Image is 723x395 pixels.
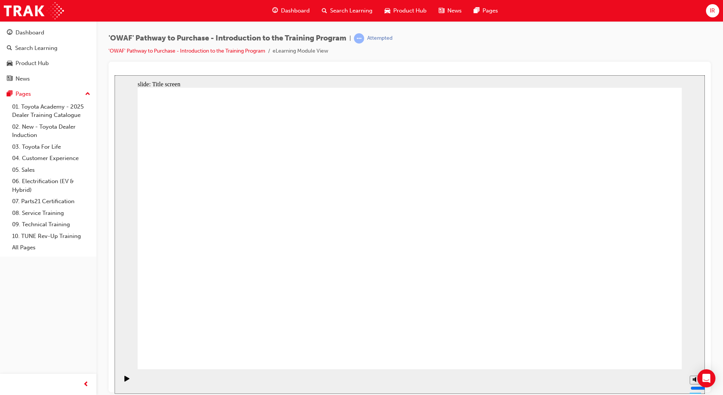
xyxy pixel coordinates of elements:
[9,152,93,164] a: 04. Customer Experience
[9,242,93,253] a: All Pages
[316,3,379,19] a: search-iconSearch Learning
[9,230,93,242] a: 10. TUNE Rev-Up Training
[576,310,625,316] input: volume
[3,56,93,70] a: Product Hub
[439,6,444,16] span: news-icon
[7,30,12,36] span: guage-icon
[9,164,93,176] a: 05. Sales
[9,207,93,219] a: 08. Service Training
[3,41,93,55] a: Search Learning
[272,6,278,16] span: guage-icon
[16,59,49,68] div: Product Hub
[710,6,715,15] span: IR
[575,300,587,309] button: Mute (Ctrl+Alt+M)
[367,35,393,42] div: Attempted
[7,60,12,67] span: car-icon
[4,294,17,319] div: playback controls
[697,369,715,387] div: Open Intercom Messenger
[474,6,479,16] span: pages-icon
[322,6,327,16] span: search-icon
[16,28,44,37] div: Dashboard
[4,300,17,313] button: Play (Ctrl+Alt+P)
[468,3,504,19] a: pages-iconPages
[266,3,316,19] a: guage-iconDashboard
[83,380,89,389] span: prev-icon
[85,89,90,99] span: up-icon
[9,101,93,121] a: 01. Toyota Academy - 2025 Dealer Training Catalogue
[393,6,427,15] span: Product Hub
[433,3,468,19] a: news-iconNews
[9,176,93,196] a: 06. Electrification (EV & Hybrid)
[273,47,328,56] li: eLearning Module View
[3,87,93,101] button: Pages
[109,34,346,43] span: 'OWAF' Pathway to Purchase - Introduction to the Training Program
[349,34,351,43] span: |
[385,6,390,16] span: car-icon
[3,24,93,87] button: DashboardSearch LearningProduct HubNews
[7,76,12,82] span: news-icon
[7,45,12,52] span: search-icon
[9,141,93,153] a: 03. Toyota For Life
[483,6,498,15] span: Pages
[16,75,30,83] div: News
[7,91,12,98] span: pages-icon
[281,6,310,15] span: Dashboard
[3,72,93,86] a: News
[16,90,31,98] div: Pages
[9,196,93,207] a: 07. Parts21 Certification
[109,48,265,54] a: 'OWAF' Pathway to Purchase - Introduction to the Training Program
[4,2,64,19] img: Trak
[9,219,93,230] a: 09. Technical Training
[706,4,719,17] button: IR
[447,6,462,15] span: News
[354,33,364,44] span: learningRecordVerb_ATTEMPT-icon
[571,294,586,319] div: misc controls
[3,26,93,40] a: Dashboard
[9,121,93,141] a: 02. New - Toyota Dealer Induction
[15,44,57,53] div: Search Learning
[379,3,433,19] a: car-iconProduct Hub
[330,6,372,15] span: Search Learning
